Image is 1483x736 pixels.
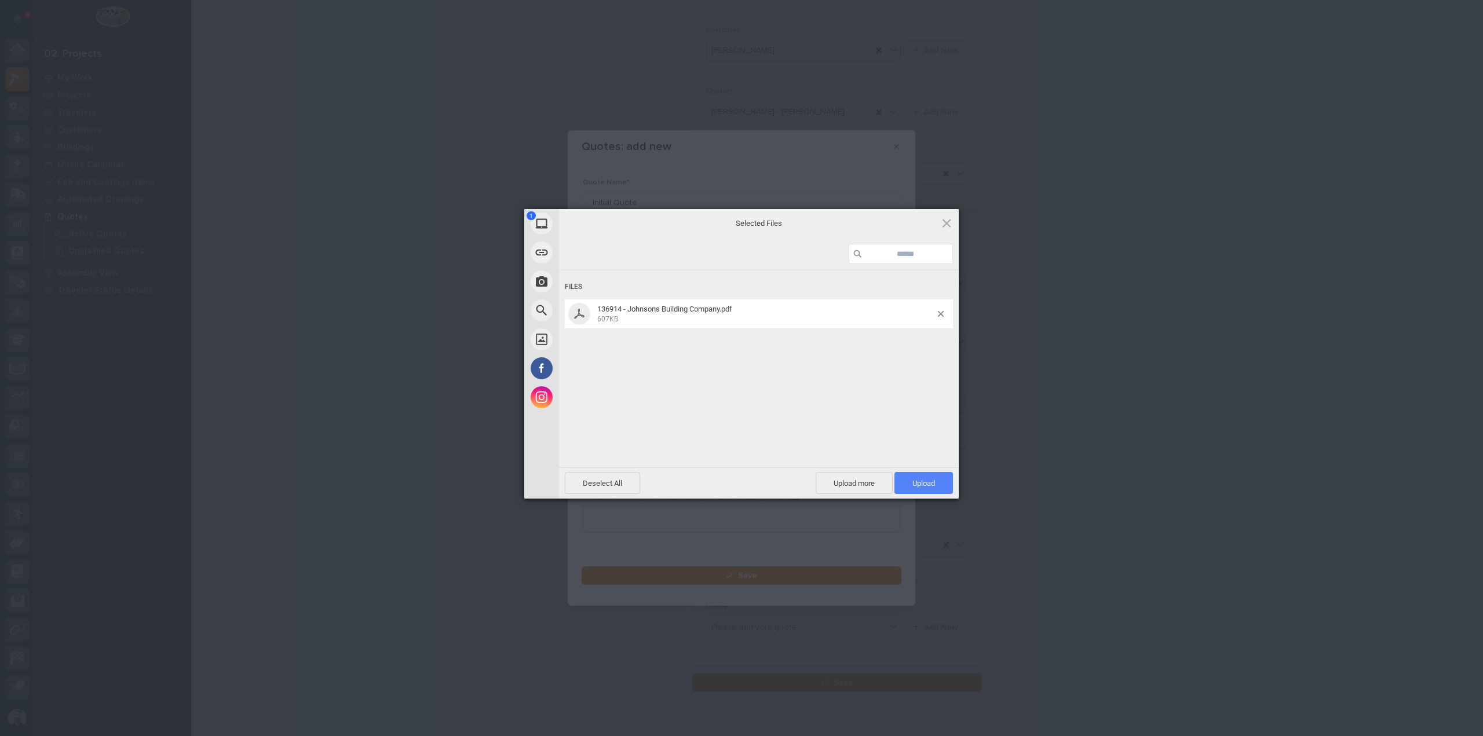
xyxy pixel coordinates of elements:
[643,218,875,228] span: Selected Files
[597,315,618,323] span: 607KB
[524,383,663,412] div: Instagram
[524,354,663,383] div: Facebook
[565,472,640,494] span: Deselect All
[565,276,953,298] div: Files
[912,479,935,488] span: Upload
[940,217,953,229] span: Click here or hit ESC to close picker
[816,472,893,494] span: Upload more
[524,296,663,325] div: Web Search
[524,325,663,354] div: Unsplash
[527,211,536,220] span: 1
[597,305,732,313] span: 136914 - Johnsons Building Company.pdf
[894,472,953,494] span: Upload
[524,209,663,238] div: My Device
[524,238,663,267] div: Link (URL)
[594,305,938,324] span: 136914 - Johnsons Building Company.pdf
[524,267,663,296] div: Take Photo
